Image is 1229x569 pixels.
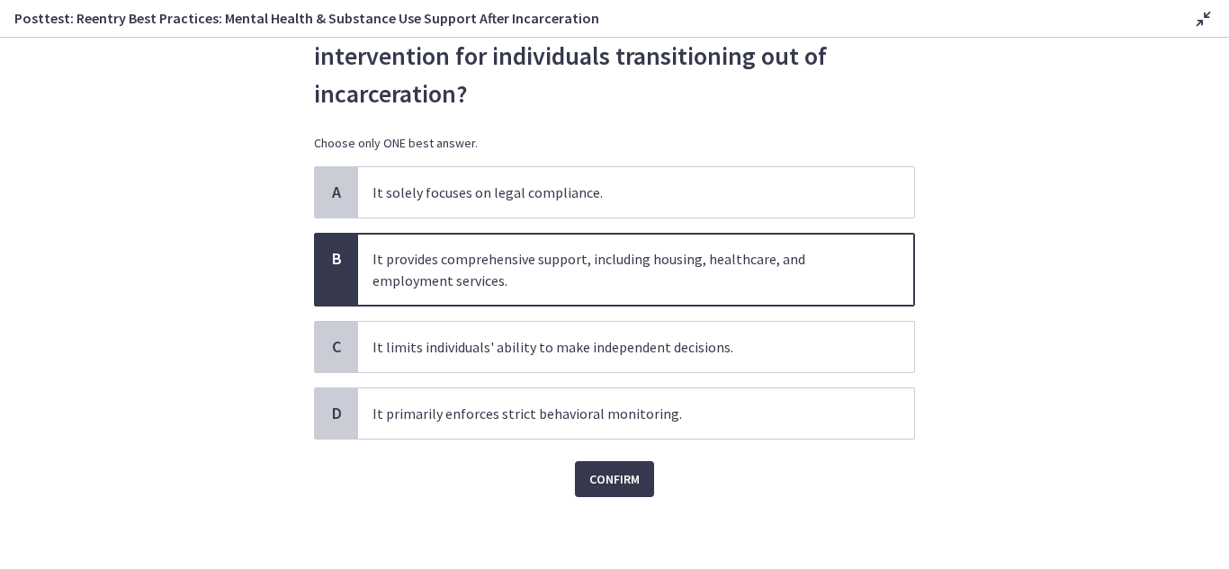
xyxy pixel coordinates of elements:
[358,234,914,306] span: It provides comprehensive support, including housing, healthcare, and employment services.
[314,134,915,152] p: Choose only ONE best answer.
[358,167,914,218] span: It solely focuses on legal compliance.
[14,7,1164,29] h3: Posttest: Reentry Best Practices: Mental Health & Substance Use Support After Incarceration
[358,322,914,372] span: It limits individuals' ability to make independent decisions.
[326,182,347,203] span: A
[589,468,640,490] span: Confirm
[575,461,654,497] button: Confirm
[326,403,347,424] span: D
[358,388,914,439] span: It primarily enforces strict behavioral monitoring.
[326,248,347,270] span: B
[326,336,347,358] span: C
